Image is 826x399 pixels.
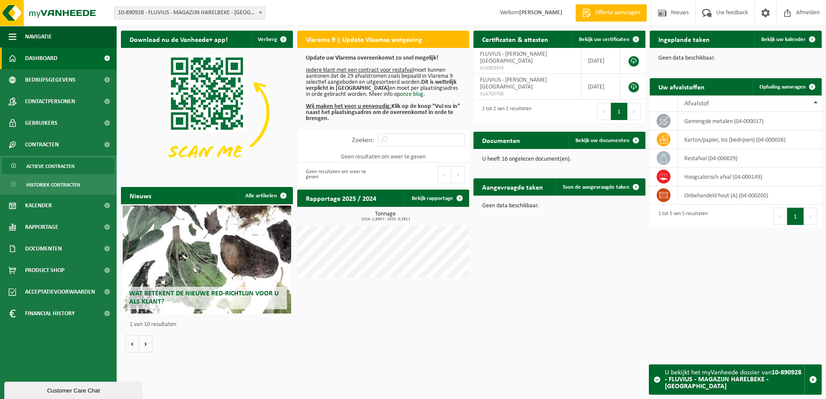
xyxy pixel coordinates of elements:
h2: Nieuws [121,187,160,204]
button: 1 [787,208,804,225]
div: 1 tot 2 van 2 resultaten [478,102,531,121]
td: onbehandeld hout (A) (04-000200) [678,186,822,205]
span: 2024: 1,899 t - 2025: 0,381 t [302,217,469,222]
h2: Download nu de Vanheede+ app! [121,31,236,47]
span: Bedrijfsgegevens [25,69,76,91]
p: Geen data beschikbaar. [658,55,813,61]
p: Geen data beschikbaar. [482,203,637,209]
td: karton/papier, los (bedrijven) (04-000026) [678,130,822,149]
span: Ophaling aanvragen [759,84,806,90]
span: 10-890928 - FLUVIUS - MAGAZIJN HARELBEKE - HARELBEKE [114,7,265,19]
strong: [PERSON_NAME] [519,9,562,16]
h2: Certificaten & attesten [473,31,557,47]
a: Offerte aanvragen [575,4,647,22]
span: Offerte aanvragen [593,9,642,17]
span: Verberg [258,37,277,42]
td: Geen resultaten om weer te geven [297,151,469,163]
h2: Vlarema 9 | Update Vlaamse wetgeving [297,31,431,47]
a: onze blog. [400,91,425,98]
a: Bekijk uw kalender [754,31,821,48]
span: Navigatie [25,26,52,47]
b: Dit is wettelijk verplicht in [GEOGRAPHIC_DATA] [306,79,457,92]
button: Next [804,208,817,225]
button: Vorige [125,335,139,352]
a: Bekijk uw documenten [569,132,645,149]
span: Bekijk uw certificaten [579,37,629,42]
span: Wat betekent de nieuwe RED-richtlijn voor u als klant? [129,290,279,305]
h3: Tonnage [302,211,469,222]
td: [DATE] [581,48,620,74]
img: Download de VHEPlus App [121,48,293,177]
u: Iedere klant met een contract voor restafval [306,67,413,73]
h2: Aangevraagde taken [473,178,552,195]
span: Contactpersonen [25,91,75,112]
span: Afvalstof [684,100,709,107]
a: Wat betekent de nieuwe RED-richtlijn voor u als klant? [123,206,291,313]
a: Bekijk rapportage [405,190,468,207]
u: Wij maken het voor u eenvoudig. [306,103,391,110]
div: 1 tot 5 van 5 resultaten [654,207,708,226]
span: Acceptatievoorwaarden [25,281,95,303]
button: Next [451,166,465,183]
button: Verberg [251,31,292,48]
span: Rapportage [25,216,58,238]
span: Gebruikers [25,112,57,134]
button: Previous [438,166,451,183]
span: Bekijk uw kalender [761,37,806,42]
span: VLA705706 [480,91,575,98]
p: moet kunnen aantonen dat de 29 afvalstromen zoals bepaald in Vlarema 9 selectief aangeboden en ui... [306,55,461,122]
button: Previous [597,103,611,120]
td: restafval (04-000029) [678,149,822,168]
span: 10-890928 - FLUVIUS - MAGAZIJN HARELBEKE - HARELBEKE [114,6,265,19]
div: U bekijkt het myVanheede dossier van [665,365,804,394]
span: Historiek contracten [26,177,80,193]
iframe: chat widget [4,380,144,399]
strong: 10-890928 - FLUVIUS - MAGAZIJN HARELBEKE - [GEOGRAPHIC_DATA] [665,369,801,390]
a: Toon de aangevraagde taken [556,178,645,196]
span: Product Shop [25,260,64,281]
span: VLA903456 [480,65,575,72]
td: [DATE] [581,74,620,100]
span: FLUVIUS - [PERSON_NAME][GEOGRAPHIC_DATA] [480,77,547,90]
p: U heeft 16 ongelezen document(en). [482,156,637,162]
h2: Rapportage 2025 / 2024 [297,190,385,206]
h2: Ingeplande taken [650,31,718,47]
span: Toon de aangevraagde taken [562,184,629,190]
span: Financial History [25,303,75,324]
td: hoogcalorisch afval (04-000149) [678,168,822,186]
a: Actieve contracten [2,158,114,174]
td: gemengde metalen (04-000017) [678,112,822,130]
button: Next [628,103,641,120]
a: Bekijk uw certificaten [572,31,645,48]
a: Historiek contracten [2,176,114,193]
span: Bekijk uw documenten [575,138,629,143]
button: Previous [773,208,787,225]
span: Dashboard [25,47,57,69]
a: Ophaling aanvragen [753,78,821,95]
span: FLUVIUS - [PERSON_NAME][GEOGRAPHIC_DATA] [480,51,547,64]
b: Klik op de knop "Vul nu in" naast het plaatsingsadres om de overeenkomst in orde te brengen. [306,103,460,122]
span: Actieve contracten [26,158,75,174]
h2: Documenten [473,132,529,149]
a: Alle artikelen [238,187,292,204]
div: Geen resultaten om weer te geven [302,165,379,184]
label: Zoeken: [352,137,374,144]
p: 1 van 10 resultaten [130,322,289,328]
button: 1 [611,103,628,120]
h2: Uw afvalstoffen [650,78,713,95]
button: Volgende [139,335,152,352]
span: Kalender [25,195,52,216]
span: Contracten [25,134,59,155]
b: Update uw Vlarema overeenkomst zo snel mogelijk! [306,55,438,61]
span: Documenten [25,238,62,260]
